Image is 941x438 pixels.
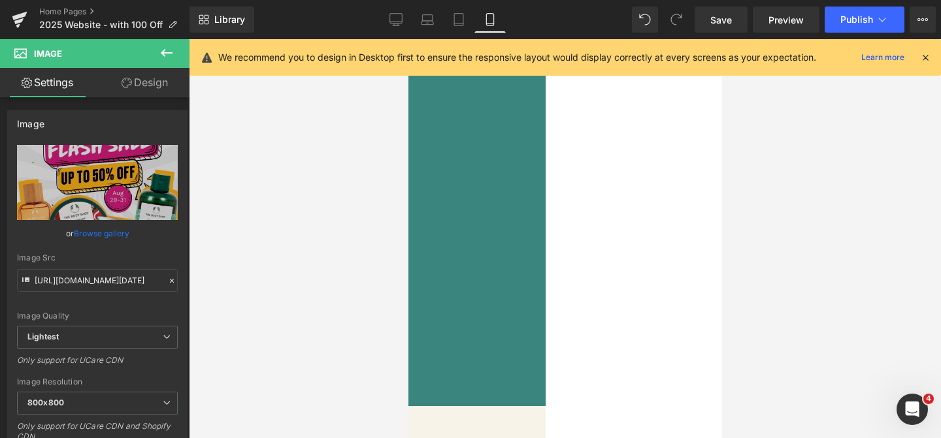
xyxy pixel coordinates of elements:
button: Undo [632,7,658,33]
div: Image Quality [17,311,178,321]
span: Image [34,48,62,59]
a: Home Pages [39,7,190,17]
iframe: Intercom live chat [897,394,928,425]
input: Link [17,269,178,292]
a: Laptop [412,7,443,33]
span: Publish [840,14,873,25]
button: More [910,7,936,33]
div: Image [17,111,44,129]
div: Image Src [17,253,178,262]
span: 2025 Website - with 100 Off [39,20,163,30]
div: Image Resolution [17,377,178,386]
div: Only support for UCare CDN [17,355,178,374]
p: We recommend you to design in Desktop first to ensure the responsive layout would display correct... [218,50,816,65]
span: Library [214,14,245,25]
a: New Library [190,7,254,33]
button: Redo [663,7,689,33]
b: Lightest [27,332,59,341]
a: Browse gallery [74,222,129,245]
a: Design [97,68,192,97]
span: Save [710,13,732,27]
a: Tablet [443,7,474,33]
a: Desktop [380,7,412,33]
a: Learn more [856,50,910,65]
span: 4 [923,394,934,404]
b: 800x800 [27,398,64,407]
span: Preview [768,13,804,27]
div: or [17,227,178,240]
button: Publish [825,7,904,33]
a: Preview [753,7,819,33]
a: Mobile [474,7,506,33]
